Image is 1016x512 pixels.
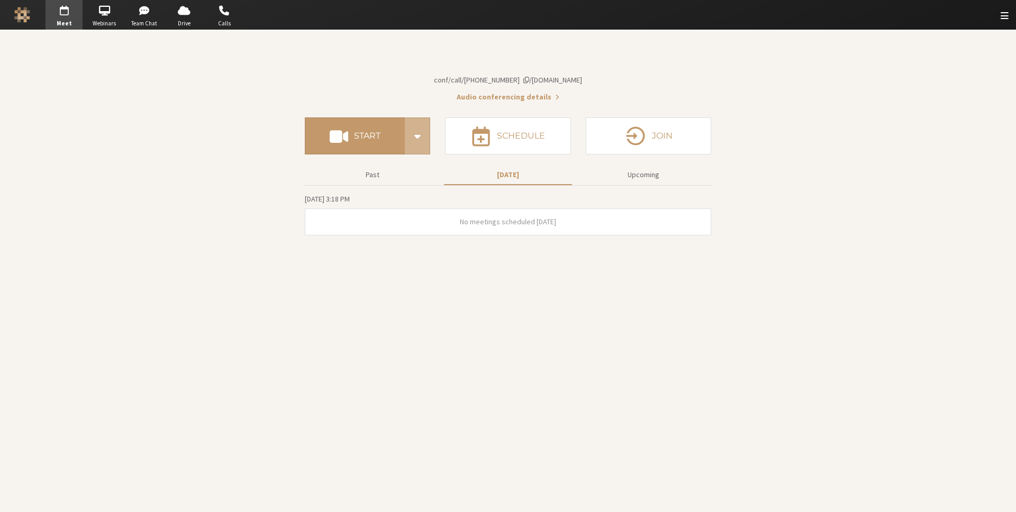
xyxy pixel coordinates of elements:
button: Copy my meeting room linkCopy my meeting room link [434,75,582,86]
span: Webinars [86,19,123,28]
iframe: Chat [990,484,1008,505]
button: Schedule [445,117,570,154]
span: No meetings scheduled [DATE] [460,217,556,226]
span: Meet [46,19,83,28]
section: Account details [305,49,711,103]
section: Today's Meetings [305,193,711,235]
span: Team Chat [126,19,163,28]
h4: Start [354,132,380,140]
img: Iotum [14,7,30,23]
button: Audio conferencing details [457,92,559,103]
button: Upcoming [579,166,707,184]
div: Start conference options [405,117,430,154]
h4: Schedule [497,132,545,140]
button: Join [586,117,711,154]
span: Copy my meeting room link [434,75,582,85]
button: Past [309,166,437,184]
h4: Join [652,132,673,140]
span: Calls [206,19,243,28]
span: Drive [166,19,203,28]
button: [DATE] [444,166,572,184]
button: Start [305,117,405,154]
span: [DATE] 3:18 PM [305,194,350,204]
